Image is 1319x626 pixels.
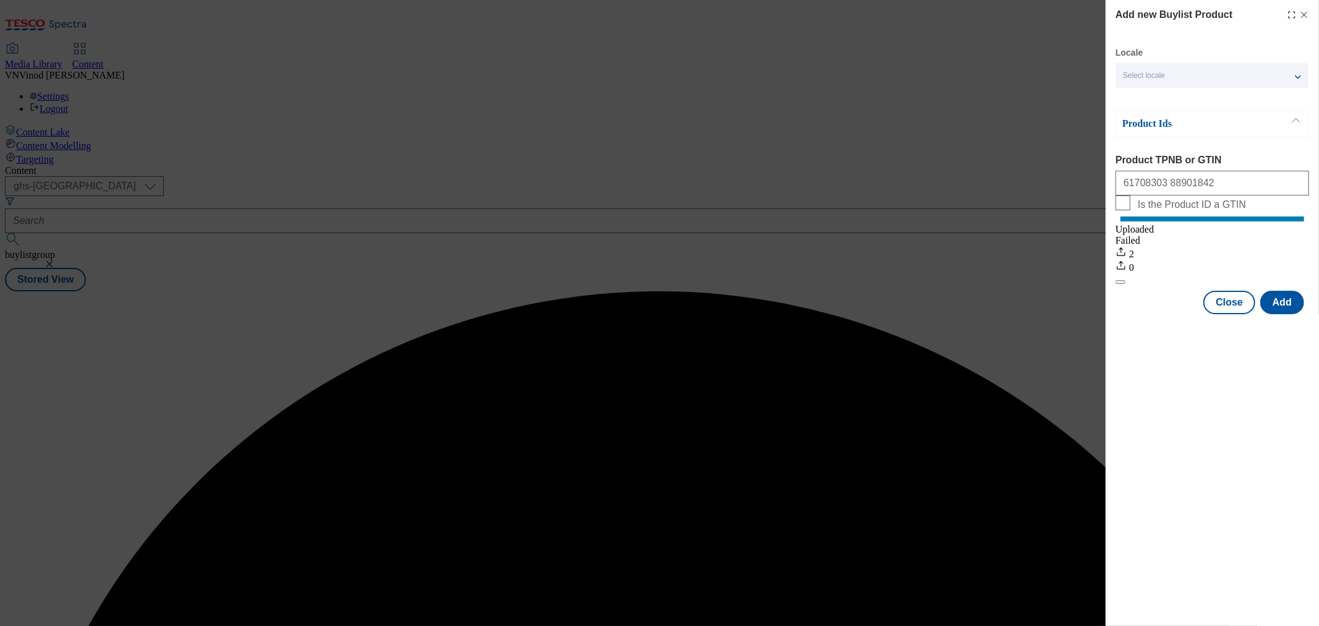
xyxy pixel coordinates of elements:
[1116,246,1309,260] div: 2
[1122,118,1252,130] p: Product Ids
[1116,260,1309,273] div: 0
[1138,199,1246,210] span: Is the Product ID a GTIN
[1123,71,1165,80] span: Select locale
[1116,49,1143,56] label: Locale
[1116,155,1309,166] label: Product TPNB or GTIN
[1116,235,1309,246] div: Failed
[1116,224,1309,235] div: Uploaded
[1116,7,1232,22] h4: Add new Buylist Product
[1203,291,1255,314] button: Close
[1260,291,1304,314] button: Add
[1116,171,1309,195] input: Enter 1 or 20 space separated Product TPNB or GTIN
[1116,63,1308,88] button: Select locale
